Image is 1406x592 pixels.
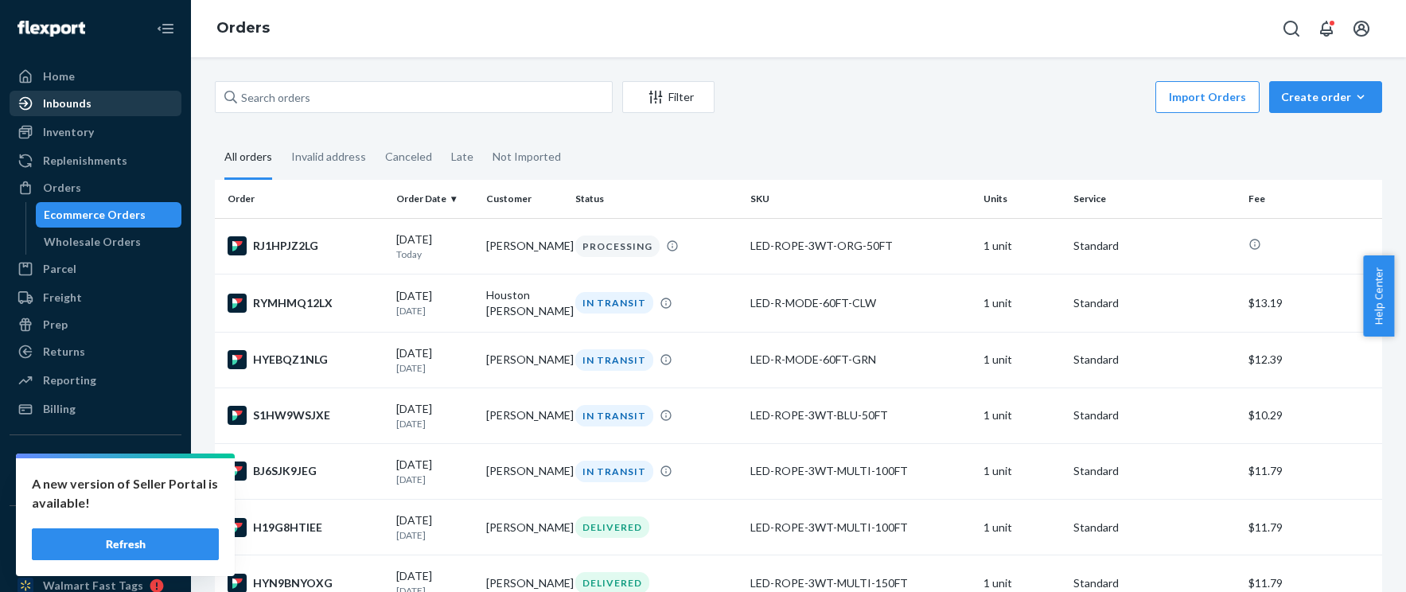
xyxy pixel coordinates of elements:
td: [PERSON_NAME] [480,332,569,388]
td: 1 unit [977,332,1067,388]
div: DELIVERED [575,516,649,538]
div: S1HW9WSJXE [228,406,384,425]
th: Service [1067,180,1242,218]
div: LED-ROPE-3WT-MULTI-100FT [750,463,971,479]
td: [PERSON_NAME] [480,388,569,443]
img: Flexport logo [18,21,85,37]
td: 1 unit [977,218,1067,274]
p: Today [396,247,473,261]
div: Customer [486,192,563,205]
div: Invalid address [291,136,366,177]
div: All orders [224,136,272,180]
a: Prep [10,312,181,337]
button: Help Center [1363,255,1394,337]
div: Inventory [43,124,94,140]
div: IN TRANSIT [575,292,653,314]
th: SKU [744,180,977,218]
th: Order [215,180,390,218]
button: Refresh [32,528,219,560]
td: [PERSON_NAME] [480,443,569,499]
div: Wholesale Orders [44,234,141,250]
div: PROCESSING [575,236,660,257]
button: Import Orders [1155,81,1260,113]
a: Ecommerce Orders [36,202,182,228]
a: Freight [10,285,181,310]
p: Standard [1073,575,1236,591]
td: $11.79 [1242,443,1382,499]
div: [DATE] [396,232,473,261]
td: 1 unit [977,500,1067,555]
a: eBay Fast Tags [10,546,181,571]
a: Wholesale Orders [36,229,182,255]
div: IN TRANSIT [575,461,653,482]
td: $10.29 [1242,388,1382,443]
p: [DATE] [396,417,473,430]
div: Filter [623,89,714,105]
input: Search orders [215,81,613,113]
div: LED-ROPE-3WT-MULTI-100FT [750,520,971,536]
div: Canceled [385,136,432,177]
button: Close Navigation [150,13,181,45]
p: Standard [1073,463,1236,479]
div: [DATE] [396,457,473,486]
td: Houston [PERSON_NAME] [480,274,569,332]
div: Inbounds [43,95,92,111]
td: $11.79 [1242,500,1382,555]
div: Ecommerce Orders [44,207,146,223]
th: Units [977,180,1067,218]
ol: breadcrumbs [204,6,282,52]
td: 1 unit [977,274,1067,332]
div: RYMHMQ12LX [228,294,384,313]
div: Prep [43,317,68,333]
div: Late [451,136,473,177]
div: Replenishments [43,153,127,169]
a: Add Integration [10,480,181,499]
p: [DATE] [396,304,473,317]
p: [DATE] [396,473,473,486]
div: LED-R-MODE-60FT-GRN [750,352,971,368]
th: Status [569,180,744,218]
a: Home [10,64,181,89]
button: Integrations [10,448,181,473]
a: Returns [10,339,181,364]
a: Reporting [10,368,181,393]
div: LED-ROPE-3WT-MULTI-150FT [750,575,971,591]
td: $12.39 [1242,332,1382,388]
div: RJ1HPJZ2LG [228,236,384,255]
div: Not Imported [493,136,561,177]
div: Parcel [43,261,76,277]
a: Replenishments [10,148,181,173]
td: [PERSON_NAME] [480,500,569,555]
div: IN TRANSIT [575,405,653,426]
div: Orders [43,180,81,196]
p: A new version of Seller Portal is available! [32,474,219,512]
th: Order Date [390,180,479,218]
div: IN TRANSIT [575,349,653,371]
a: Inventory [10,119,181,145]
td: $13.19 [1242,274,1382,332]
p: Standard [1073,295,1236,311]
p: Standard [1073,238,1236,254]
div: LED-ROPE-3WT-ORG-50FT [750,238,971,254]
th: Fee [1242,180,1382,218]
button: Open Search Box [1276,13,1307,45]
td: 1 unit [977,443,1067,499]
p: Standard [1073,352,1236,368]
button: Filter [622,81,715,113]
div: [DATE] [396,401,473,430]
div: [DATE] [396,288,473,317]
p: Standard [1073,407,1236,423]
div: Freight [43,290,82,306]
td: [PERSON_NAME] [480,218,569,274]
p: [DATE] [396,361,473,375]
div: Create order [1281,89,1370,105]
div: HYEBQZ1NLG [228,350,384,369]
div: [DATE] [396,512,473,542]
a: Orders [216,19,270,37]
td: 1 unit [977,388,1067,443]
div: Reporting [43,372,96,388]
button: Open account menu [1346,13,1377,45]
p: [DATE] [396,528,473,542]
button: Open notifications [1311,13,1342,45]
button: Fast Tags [10,519,181,544]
